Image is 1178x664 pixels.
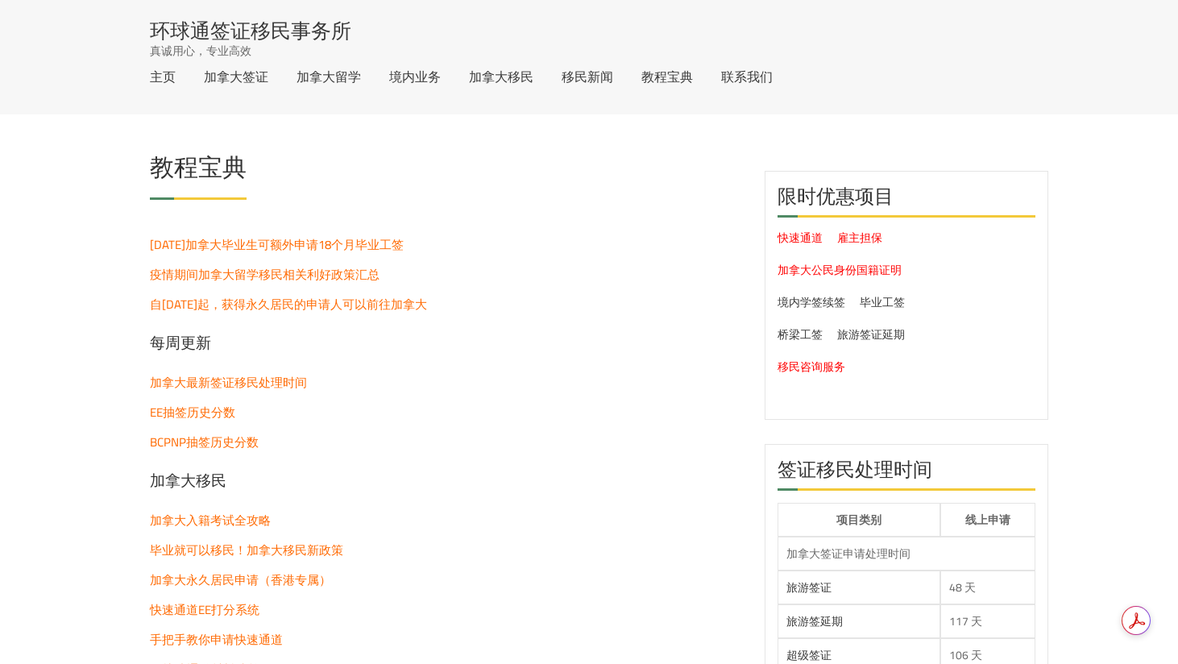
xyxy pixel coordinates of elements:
[940,571,1035,604] td: 48 天
[150,20,351,40] a: 环球通签证移民事务所
[204,70,268,83] a: 加拿大签证
[860,292,905,313] a: 毕业工签
[721,70,773,83] a: 联系我们
[150,155,247,188] h1: 教程宝典
[150,331,740,362] h3: 每周更新
[469,70,533,83] a: 加拿大移民
[641,70,693,83] a: 教程宝典
[150,293,427,316] a: 自[DATE]起，获得永久居民的申请人可以前往加拿大
[778,324,823,345] a: 桥梁工签
[150,628,283,651] a: 手把手教你申请快速通道
[778,292,845,313] a: 境内学签续签
[150,371,307,394] a: 加拿大最新签证移民处理时间
[778,184,1035,218] h2: 限时优惠项目
[297,70,361,83] a: 加拿大留学
[150,568,331,591] a: 加拿大永久居民申请（香港专属）
[786,546,1027,562] div: 加拿大签证申请处理时间
[940,503,1035,537] th: 线上申请
[150,538,343,562] a: 毕业就可以移民！加拿大移民新政策
[150,430,259,454] a: BCPNP抽签历史分数
[786,577,832,598] a: 旅游签证
[150,43,251,59] span: 真诚用心，专业高效
[150,598,259,621] a: 快速通道EE打分系统
[778,227,823,248] a: 快速通道
[150,233,404,256] a: [DATE]加拿大毕业生可额外申请18个月毕业工签
[837,227,882,248] a: 雇主担保
[562,70,613,83] a: 移民新闻
[150,400,235,424] a: EE抽签历史分数
[150,70,176,83] a: 主页
[150,508,271,532] a: 加拿大入籍考试全攻略
[150,263,380,286] a: 疫情期间加拿大留学移民相关利好政策汇总
[778,503,940,537] th: 项目类别
[778,259,902,280] a: 加拿大公民身份国籍证明
[778,457,1035,491] h2: 签证移民处理时间
[786,611,843,632] a: 旅游签延期
[778,356,845,377] a: 移民咨询服务
[940,604,1035,638] td: 117 天
[389,70,441,83] a: 境内业务
[837,324,905,345] a: 旅游签证延期
[150,469,740,500] h3: 加拿大移民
